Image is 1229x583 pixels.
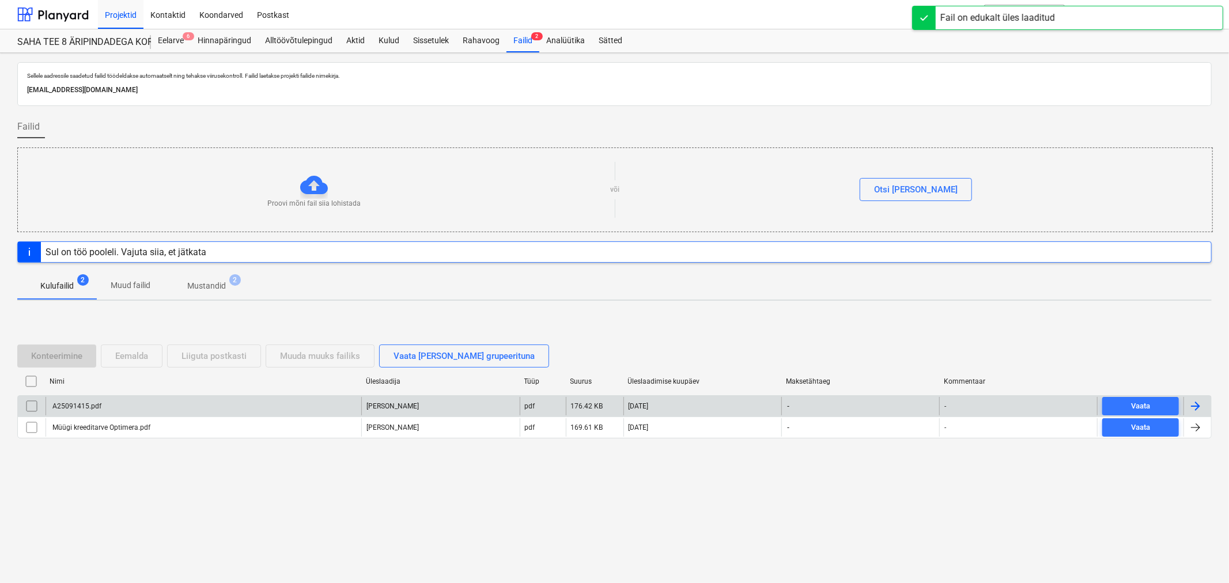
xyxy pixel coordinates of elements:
div: 169.61 KB [571,423,603,431]
a: Sissetulek [406,29,456,52]
div: [DATE] [629,402,649,410]
span: 2 [531,32,543,40]
p: Kulufailid [40,280,74,292]
a: Analüütika [539,29,592,52]
div: Vaata [PERSON_NAME] grupeerituna [394,349,535,364]
iframe: Chat Widget [1171,528,1229,583]
a: Hinnapäringud [191,29,258,52]
div: Üleslaadimise kuupäev [628,377,777,385]
div: Müügi kreeditarve Optimera.pdf [51,423,150,431]
a: Alltöövõtulepingud [258,29,339,52]
a: Eelarve6 [151,29,191,52]
p: [EMAIL_ADDRESS][DOMAIN_NAME] [27,84,1202,96]
div: - [944,423,946,431]
div: [DATE] [629,423,649,431]
p: [PERSON_NAME] [366,423,419,433]
div: Maksetähtaeg [786,377,935,385]
div: Eelarve [151,29,191,52]
div: Üleslaadija [366,377,515,385]
div: Vaata [1131,421,1150,434]
span: - [786,423,791,433]
div: Nimi [50,377,357,385]
button: Vaata [PERSON_NAME] grupeerituna [379,344,549,368]
span: 6 [183,32,194,40]
p: Proovi mõni fail siia lohistada [267,199,361,209]
a: Rahavoog [456,29,506,52]
div: Sul on töö pooleli. Vajuta siia, et jätkata [46,247,206,258]
div: Proovi mõni fail siia lohistadavõiOtsi [PERSON_NAME] [17,147,1213,232]
div: - [944,402,946,410]
a: Sätted [592,29,629,52]
div: pdf [525,423,535,431]
a: Failid2 [506,29,539,52]
div: Suurus [570,377,619,385]
span: - [786,402,791,411]
div: A25091415.pdf [51,402,101,410]
span: Failid [17,120,40,134]
div: Tüüp [524,377,561,385]
div: Otsi [PERSON_NAME] [874,182,958,197]
div: Kommentaar [944,377,1094,385]
div: Failid [506,29,539,52]
a: Aktid [339,29,372,52]
span: 2 [229,274,241,286]
button: Otsi [PERSON_NAME] [860,178,972,201]
p: või [611,185,620,195]
div: SAHA TEE 8 ÄRIPINDADEGA KORTERMAJA [17,36,137,48]
button: Vaata [1102,397,1179,415]
p: Muud failid [111,279,150,291]
div: Vaata [1131,400,1150,413]
div: 176.42 KB [571,402,603,410]
div: Fail on edukalt üles laaditud [940,11,1055,25]
span: 2 [77,274,89,286]
p: Mustandid [187,280,226,292]
button: Vaata [1102,418,1179,437]
p: [PERSON_NAME] [366,402,419,411]
p: Sellele aadressile saadetud failid töödeldakse automaatselt ning tehakse viirusekontroll. Failid ... [27,72,1202,79]
div: pdf [525,402,535,410]
a: Kulud [372,29,406,52]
